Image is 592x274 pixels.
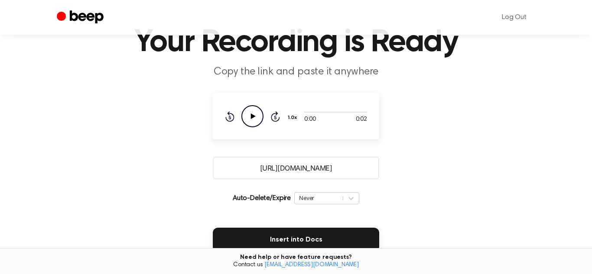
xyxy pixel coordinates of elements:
[287,110,300,125] button: 1.0x
[5,261,587,269] span: Contact us
[74,27,518,58] h1: Your Recording is Ready
[130,65,462,79] p: Copy the link and paste it anywhere
[356,115,367,124] span: 0:02
[299,194,338,202] div: Never
[213,228,379,252] button: Insert into Docs
[233,193,291,203] p: Auto-Delete/Expire
[304,115,316,124] span: 0:00
[264,262,359,268] a: [EMAIL_ADDRESS][DOMAIN_NAME]
[57,9,106,26] a: Beep
[493,7,535,28] a: Log Out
